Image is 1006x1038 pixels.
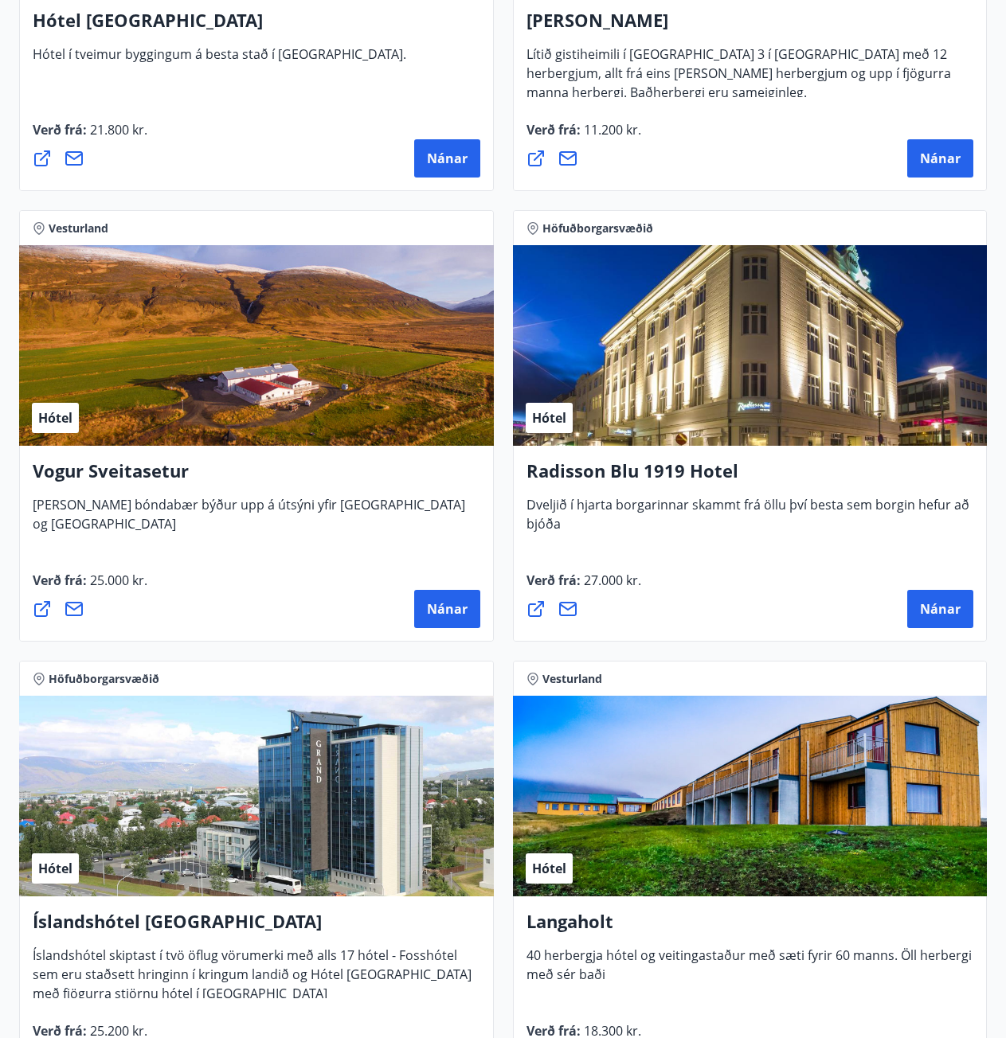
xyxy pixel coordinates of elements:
[87,121,147,139] span: 21.800 kr.
[526,572,641,602] span: Verð frá :
[427,600,468,618] span: Nánar
[526,496,969,545] span: Dveljið í hjarta borgarinnar skammt frá öllu því besta sem borgin hefur að bjóða
[526,909,974,946] h4: Langaholt
[33,496,465,545] span: [PERSON_NAME] bóndabær býður upp á útsýni yfir [GEOGRAPHIC_DATA] og [GEOGRAPHIC_DATA]
[49,671,159,687] span: Höfuðborgarsvæðið
[532,860,566,877] span: Hótel
[526,121,641,151] span: Verð frá :
[33,909,480,946] h4: Íslandshótel [GEOGRAPHIC_DATA]
[526,8,974,45] h4: [PERSON_NAME]
[542,671,602,687] span: Vesturland
[33,459,480,495] h4: Vogur Sveitasetur
[427,150,468,167] span: Nánar
[33,8,480,45] h4: Hótel [GEOGRAPHIC_DATA]
[907,590,973,628] button: Nánar
[581,572,641,589] span: 27.000 kr.
[920,600,961,618] span: Nánar
[414,590,480,628] button: Nánar
[532,409,566,427] span: Hótel
[38,409,72,427] span: Hótel
[49,220,108,236] span: Vesturland
[33,572,147,602] span: Verð frá :
[907,139,973,178] button: Nánar
[526,459,974,495] h4: Radisson Blu 1919 Hotel
[920,150,961,167] span: Nánar
[87,572,147,589] span: 25.000 kr.
[526,45,951,114] span: Lítið gistiheimili í [GEOGRAPHIC_DATA] 3 í [GEOGRAPHIC_DATA] með 12 herbergjum, allt frá eins [PE...
[33,45,406,76] span: Hótel í tveimur byggingum á besta stað í [GEOGRAPHIC_DATA].
[526,946,972,996] span: 40 herbergja hótel og veitingastaður með sæti fyrir 60 manns. Öll herbergi með sér baði
[542,220,653,236] span: Höfuðborgarsvæðið
[581,121,641,139] span: 11.200 kr.
[414,139,480,178] button: Nánar
[38,860,72,877] span: Hótel
[33,121,147,151] span: Verð frá :
[33,946,472,1015] span: Íslandshótel skiptast í tvö öflug vörumerki með alls 17 hótel - Fosshótel sem eru staðsett hringi...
